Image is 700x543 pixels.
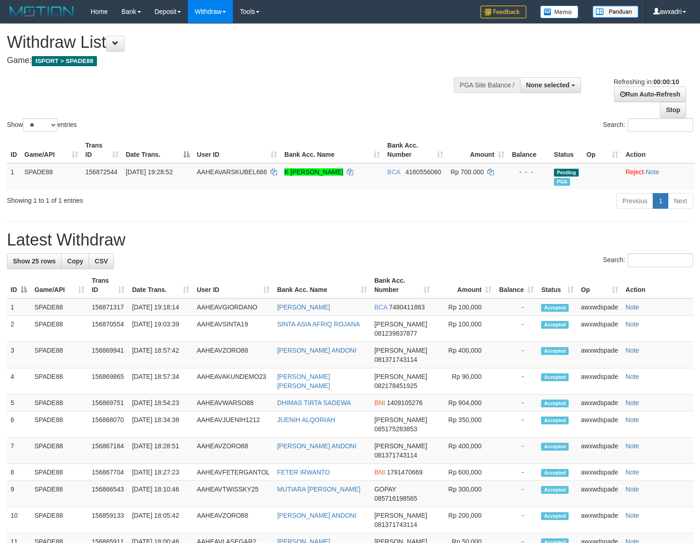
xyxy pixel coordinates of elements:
[31,316,88,342] td: SPADE88
[434,412,496,438] td: Rp 350,000
[389,303,425,311] span: Copy 7480411883 to clipboard
[7,507,31,533] td: 10
[281,137,384,163] th: Bank Acc. Name: activate to sort column ascending
[434,368,496,394] td: Rp 90,000
[541,486,569,494] span: Accepted
[387,399,423,406] span: Copy 1409105276 to clipboard
[622,137,695,163] th: Action
[626,469,639,476] a: Note
[541,443,569,451] span: Accepted
[88,507,129,533] td: 156859133
[447,137,508,163] th: Amount: activate to sort column ascending
[31,272,88,298] th: Game/API: activate to sort column ascending
[82,137,122,163] th: Trans ID: activate to sort column ascending
[193,481,273,507] td: AAHEAVTWISSKY25
[61,253,89,269] a: Copy
[7,137,21,163] th: ID
[577,507,622,533] td: awxwdspade
[7,163,21,189] td: 1
[128,464,193,481] td: [DATE] 18:27:23
[603,118,693,132] label: Search:
[374,521,417,528] span: Copy 081371743114 to clipboard
[577,412,622,438] td: awxwdspade
[374,347,427,354] span: [PERSON_NAME]
[126,168,173,176] span: [DATE] 19:28:52
[495,368,537,394] td: -
[495,507,537,533] td: -
[31,394,88,412] td: SPADE88
[85,168,118,176] span: 156872544
[374,512,427,519] span: [PERSON_NAME]
[434,272,496,298] th: Amount: activate to sort column ascending
[7,464,31,481] td: 8
[193,137,281,163] th: User ID: activate to sort column ascending
[495,464,537,481] td: -
[193,464,273,481] td: AAHEAVFETERGANTOL
[277,347,356,354] a: [PERSON_NAME] ANDONI
[31,342,88,368] td: SPADE88
[277,486,360,493] a: MUTIARA [PERSON_NAME]
[277,303,330,311] a: [PERSON_NAME]
[653,78,679,86] strong: 00:00:10
[626,399,639,406] a: Note
[128,412,193,438] td: [DATE] 18:34:38
[540,6,579,18] img: Button%20Memo.svg
[88,481,129,507] td: 156866543
[577,368,622,394] td: awxwdspade
[374,425,417,433] span: Copy 085175283853 to clipboard
[454,77,520,93] div: PGA Site Balance /
[7,272,31,298] th: ID: activate to sort column descending
[31,368,88,394] td: SPADE88
[374,399,385,406] span: BNI
[374,373,427,380] span: [PERSON_NAME]
[577,342,622,368] td: awxwdspade
[626,347,639,354] a: Note
[541,417,569,424] span: Accepted
[495,412,537,438] td: -
[7,253,62,269] a: Show 25 rows
[193,412,273,438] td: AAHEAVJUENIH1212
[374,495,417,502] span: Copy 085716198565 to clipboard
[374,452,417,459] span: Copy 081371743114 to clipboard
[277,416,335,423] a: JUENIH ALQORIAH
[31,438,88,464] td: SPADE88
[277,373,330,389] a: [PERSON_NAME] [PERSON_NAME]
[31,412,88,438] td: SPADE88
[626,442,639,450] a: Note
[660,102,686,118] a: Stop
[88,298,129,316] td: 156871317
[495,438,537,464] td: -
[193,394,273,412] td: AAHEAVWARSO88
[374,356,417,363] span: Copy 081371743114 to clipboard
[128,438,193,464] td: [DATE] 18:28:51
[614,86,686,102] a: Run Auto-Refresh
[577,298,622,316] td: awxwdspade
[128,368,193,394] td: [DATE] 18:57:34
[577,272,622,298] th: Op: activate to sort column ascending
[7,231,693,249] h1: Latest Withdraw
[128,298,193,316] td: [DATE] 19:18:14
[273,272,371,298] th: Bank Acc. Name: activate to sort column ascending
[7,33,457,51] h1: Withdraw List
[583,137,622,163] th: Op: activate to sort column ascending
[626,373,639,380] a: Note
[603,253,693,267] label: Search:
[554,178,570,186] span: Marked by awxwdspade
[284,168,343,176] a: K [PERSON_NAME]
[495,298,537,316] td: -
[668,193,693,209] a: Next
[95,257,108,265] span: CSV
[434,394,496,412] td: Rp 904,000
[193,272,273,298] th: User ID: activate to sort column ascending
[374,486,396,493] span: GOPAY
[128,481,193,507] td: [DATE] 18:10:46
[7,368,31,394] td: 4
[387,469,423,476] span: Copy 1791470669 to clipboard
[13,257,56,265] span: Show 25 rows
[193,507,273,533] td: AAHEAVZORO88
[526,81,570,89] span: None selected
[7,481,31,507] td: 9
[434,507,496,533] td: Rp 200,000
[277,442,356,450] a: [PERSON_NAME] ANDONI
[626,416,639,423] a: Note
